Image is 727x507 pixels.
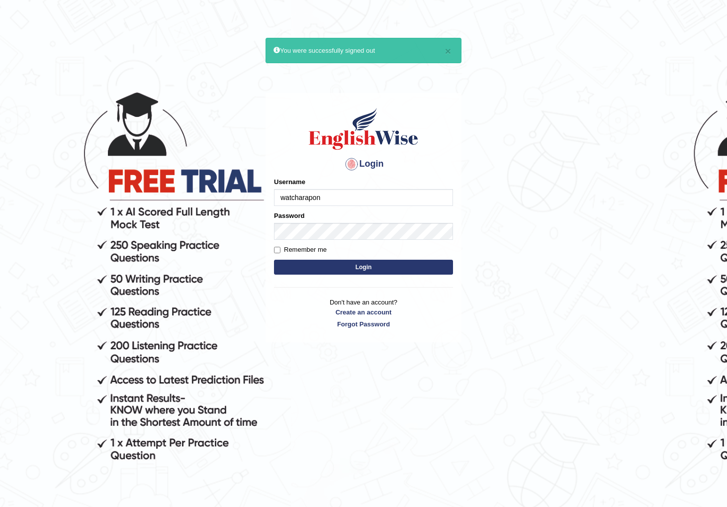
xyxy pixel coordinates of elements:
[274,211,304,220] label: Password
[274,260,453,275] button: Login
[274,156,453,172] h4: Login
[445,46,451,56] button: ×
[274,245,327,255] label: Remember me
[274,307,453,317] a: Create an account
[274,177,305,187] label: Username
[274,247,280,253] input: Remember me
[274,298,453,328] p: Don't have an account?
[307,106,420,151] img: Logo of English Wise sign in for intelligent practice with AI
[266,38,461,63] div: You were successfully signed out
[274,319,453,329] a: Forgot Password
